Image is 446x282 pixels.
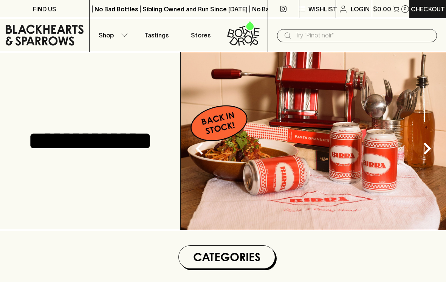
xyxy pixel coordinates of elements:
p: $0.00 [373,5,391,14]
p: Wishlist [308,5,337,14]
p: Checkout [411,5,445,14]
p: 0 [404,7,407,11]
a: Stores [179,18,223,52]
button: Shop [90,18,134,52]
p: Tastings [144,31,169,40]
img: optimise [181,52,446,230]
a: Tastings [134,18,179,52]
button: Next [412,133,442,164]
p: Login [351,5,370,14]
button: Previous [184,133,215,164]
h1: Categories [182,249,272,265]
p: Stores [191,31,211,40]
p: Shop [99,31,114,40]
p: FIND US [33,5,56,14]
input: Try "Pinot noir" [295,29,431,42]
